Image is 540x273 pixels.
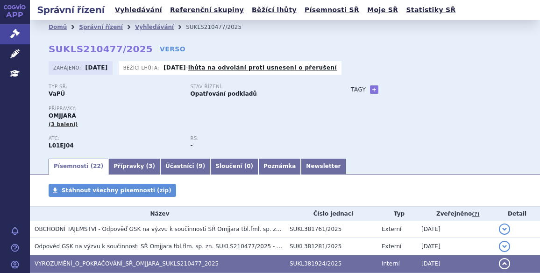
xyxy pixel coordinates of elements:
[49,136,181,141] p: ATC:
[49,91,65,97] strong: VaPÚ
[49,24,67,30] a: Domů
[191,142,193,149] strong: -
[494,207,540,221] th: Detail
[258,159,301,175] a: Poznámka
[49,106,332,112] p: Přípravky:
[35,226,434,232] span: OBCHODNÍ TAJEMSTVÍ - Odpověď GSK na výzvu k součinnosti SŘ Omjjara tbl.fml. sp. zn. SUKLS210477/2...
[417,255,494,273] td: [DATE]
[247,163,250,169] span: 0
[351,84,366,95] h3: Tagy
[210,159,258,175] a: Sloučení (0)
[160,44,185,54] a: VERSO
[499,241,510,252] button: detail
[249,4,299,16] a: Běžící lhůty
[377,207,417,221] th: Typ
[163,64,337,71] p: -
[199,163,202,169] span: 9
[30,207,285,221] th: Název
[49,142,74,149] strong: MOMELOTINIB
[382,226,401,232] span: Externí
[285,207,377,221] th: Číslo jednací
[49,84,181,90] p: Typ SŘ:
[35,243,299,250] span: Odpověď GSK na výzvu k součinnosti SŘ Omjjara tbl.flm. sp. zn. SUKLS210477/2025 - část 1/2
[49,184,176,197] a: Stáhnout všechny písemnosti (zip)
[62,187,171,194] span: Stáhnout všechny písemnosti (zip)
[417,221,494,238] td: [DATE]
[499,224,510,235] button: detail
[499,258,510,269] button: detail
[188,64,337,71] a: lhůta na odvolání proti usnesení o přerušení
[417,238,494,255] td: [DATE]
[163,64,186,71] strong: [DATE]
[49,159,108,175] a: Písemnosti (22)
[417,207,494,221] th: Zveřejněno
[93,163,101,169] span: 22
[403,4,458,16] a: Statistiky SŘ
[49,121,78,127] span: (3 balení)
[191,91,257,97] strong: Opatřování podkladů
[79,24,123,30] a: Správní řízení
[49,43,153,55] strong: SUKLS210477/2025
[191,84,323,90] p: Stav řízení:
[186,20,254,34] li: SUKLS210477/2025
[30,3,112,16] h2: Správní řízení
[49,112,76,119] span: OMJJARA
[301,159,346,175] a: Newsletter
[160,159,210,175] a: Účastníci (9)
[167,4,247,16] a: Referenční skupiny
[370,85,378,94] a: +
[285,255,377,273] td: SUKL381924/2025
[85,64,108,71] strong: [DATE]
[191,136,323,141] p: RS:
[302,4,362,16] a: Písemnosti SŘ
[364,4,401,16] a: Moje SŘ
[108,159,160,175] a: Přípravky (3)
[285,221,377,238] td: SUKL381761/2025
[382,243,401,250] span: Externí
[135,24,174,30] a: Vyhledávání
[53,64,83,71] span: Zahájeno:
[35,260,219,267] span: VYROZUMĚNÍ_O_POKRAČOVÁNÍ_SŘ_OMJJARA_SUKLS210477_2025
[285,238,377,255] td: SUKL381281/2025
[149,163,152,169] span: 3
[472,211,479,217] abbr: (?)
[112,4,165,16] a: Vyhledávání
[123,64,161,71] span: Běžící lhůta:
[382,260,400,267] span: Interní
